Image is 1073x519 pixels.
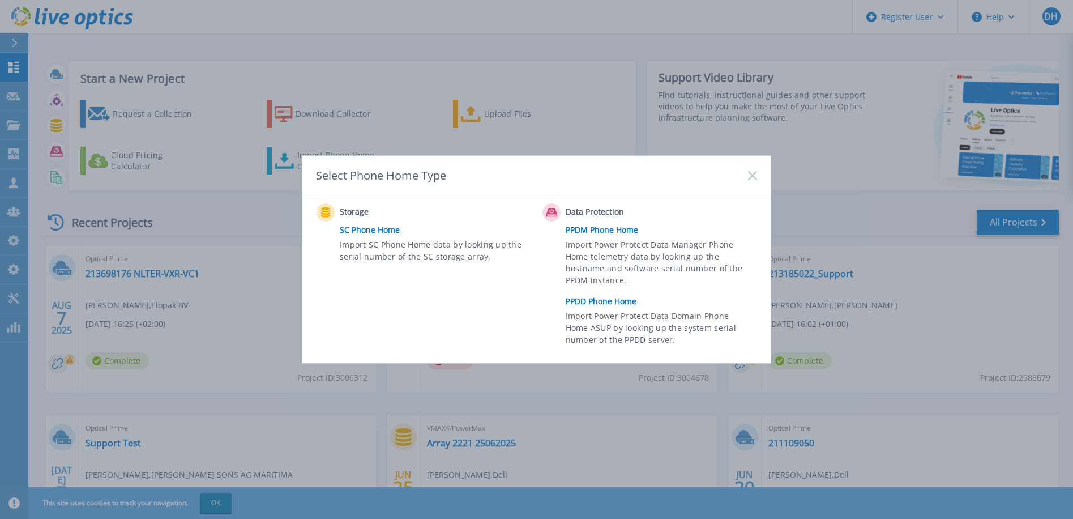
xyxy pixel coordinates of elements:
span: Data Protection [566,206,678,219]
span: Import SC Phone Home data by looking up the serial number of the SC storage array. [340,239,528,265]
span: Import Power Protect Data Domain Phone Home ASUP by looking up the system serial number of the PP... [566,310,754,349]
a: PPDD Phone Home [566,293,763,310]
a: PPDM Phone Home [566,222,763,239]
div: Select Phone Home Type [316,168,447,183]
span: Import Power Protect Data Manager Phone Home telemetry data by looking up the hostname and softwa... [566,239,754,291]
span: Storage [340,206,452,219]
a: SC Phone Home [340,222,537,239]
